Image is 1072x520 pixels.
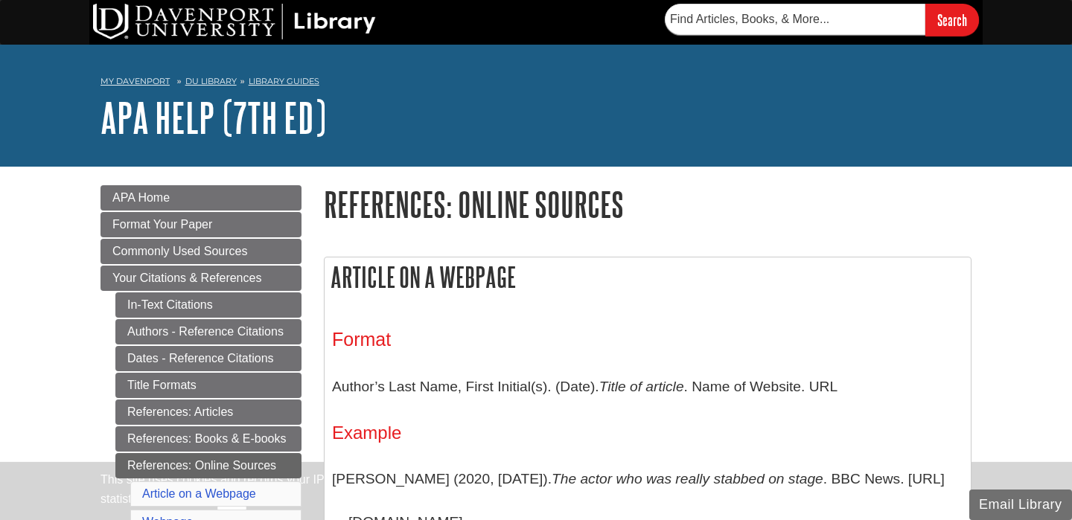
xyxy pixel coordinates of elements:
a: Title Formats [115,373,301,398]
a: In-Text Citations [115,292,301,318]
span: Your Citations & References [112,272,261,284]
a: My Davenport [100,75,170,88]
form: Searches DU Library's articles, books, and more [665,4,979,36]
a: DU Library [185,76,237,86]
a: Format Your Paper [100,212,301,237]
a: APA Home [100,185,301,211]
button: Email Library [969,489,1072,520]
span: APA Home [112,191,170,204]
a: Library Guides [249,76,319,86]
i: The actor who was really stabbed on stage [552,471,823,487]
a: References: Online Sources [115,453,301,478]
input: Search [925,4,979,36]
h2: Article on a Webpage [325,257,971,297]
nav: breadcrumb [100,71,971,95]
a: APA Help (7th Ed) [100,94,326,141]
a: Article on a Webpage [142,487,256,500]
p: Author’s Last Name, First Initial(s). (Date). . Name of Website. URL [332,365,963,408]
h4: Example [332,423,963,443]
a: Authors - Reference Citations [115,319,301,344]
a: References: Books & E-books [115,426,301,452]
a: Dates - Reference Citations [115,346,301,371]
i: Title of article [599,379,684,394]
a: Your Citations & References [100,266,301,291]
input: Find Articles, Books, & More... [665,4,925,35]
img: DU Library [93,4,376,39]
h1: References: Online Sources [324,185,971,223]
span: Commonly Used Sources [112,245,247,257]
h3: Format [332,329,963,350]
span: Format Your Paper [112,218,212,231]
a: Commonly Used Sources [100,239,301,264]
a: References: Articles [115,399,301,425]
